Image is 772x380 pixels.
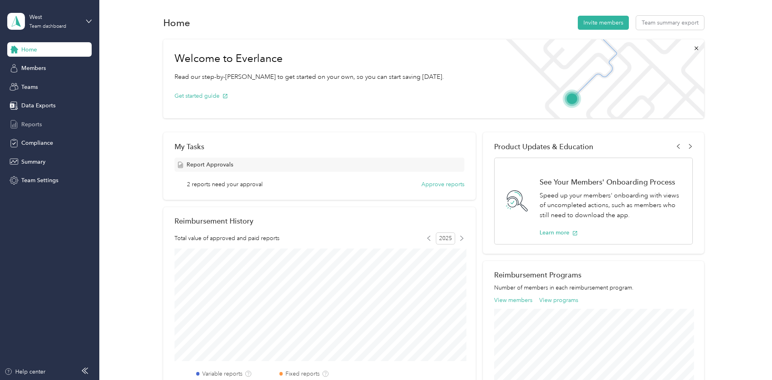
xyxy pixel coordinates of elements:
[494,271,693,279] h2: Reimbursement Programs
[540,228,578,237] button: Learn more
[175,72,444,82] p: Read our step-by-[PERSON_NAME] to get started on your own, so you can start saving [DATE].
[202,370,242,378] label: Variable reports
[540,178,684,186] h1: See Your Members' Onboarding Process
[163,18,190,27] h1: Home
[727,335,772,380] iframe: Everlance-gr Chat Button Frame
[494,296,532,304] button: View members
[494,142,593,151] span: Product Updates & Education
[540,191,684,220] p: Speed up your members' onboarding with views of uncompleted actions, such as members who still ne...
[175,52,444,65] h1: Welcome to Everlance
[21,101,55,110] span: Data Exports
[187,160,233,169] span: Report Approvals
[4,368,45,376] button: Help center
[175,234,279,242] span: Total value of approved and paid reports
[21,64,46,72] span: Members
[21,176,58,185] span: Team Settings
[187,180,263,189] span: 2 reports need your approval
[539,296,578,304] button: View programs
[21,120,42,129] span: Reports
[21,45,37,54] span: Home
[285,370,320,378] label: Fixed reports
[494,283,693,292] p: Number of members in each reimbursement program.
[175,92,228,100] button: Get started guide
[175,142,465,151] div: My Tasks
[29,24,66,29] div: Team dashboard
[578,16,629,30] button: Invite members
[636,16,704,30] button: Team summary export
[436,232,455,244] span: 2025
[21,83,38,91] span: Teams
[498,39,704,118] img: Welcome to everlance
[421,180,464,189] button: Approve reports
[21,139,53,147] span: Compliance
[175,217,253,225] h2: Reimbursement History
[29,13,80,21] div: West
[21,158,45,166] span: Summary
